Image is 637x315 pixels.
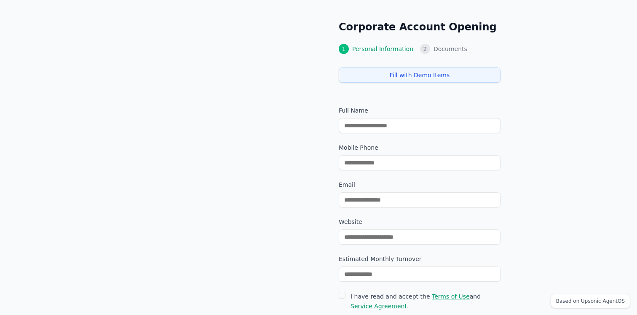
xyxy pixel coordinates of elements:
span: Documents [434,45,467,53]
span: Service Agreement [351,303,407,310]
div: 1 [339,44,349,54]
span: Terms of Use [432,293,470,300]
label: Full Name [339,106,500,115]
label: Website [339,218,500,226]
div: 2 [420,44,430,54]
label: Estimated Monthly Turnover [339,255,500,263]
label: I have read and accept the and . [351,292,500,311]
button: Fill with Demo Items [339,67,500,83]
img: Agentized Fintech Branding [100,12,294,303]
label: Email [339,180,500,189]
span: Personal Information [352,45,413,53]
label: Mobile Phone [339,143,500,152]
h2: Corporate Account Opening [339,20,500,34]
